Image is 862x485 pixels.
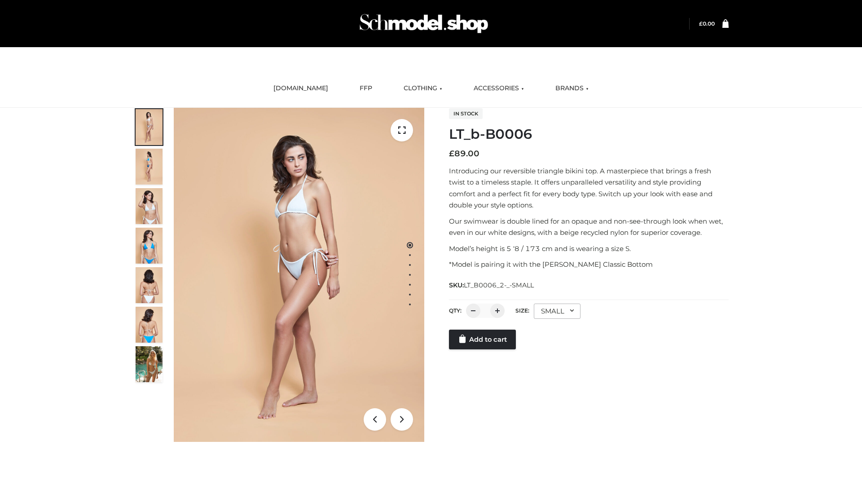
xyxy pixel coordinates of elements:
h1: LT_b-B0006 [449,126,729,142]
a: ACCESSORIES [467,79,531,98]
span: £ [449,149,454,159]
div: SMALL [534,304,581,319]
img: ArielClassicBikiniTop_CloudNine_AzureSky_OW114ECO_1-scaled.jpg [136,109,163,145]
a: [DOMAIN_NAME] [267,79,335,98]
img: ArielClassicBikiniTop_CloudNine_AzureSky_OW114ECO_8-scaled.jpg [136,307,163,343]
span: SKU: [449,280,535,291]
img: ArielClassicBikiniTop_CloudNine_AzureSky_OW114ECO_7-scaled.jpg [136,267,163,303]
a: £0.00 [699,20,715,27]
img: Arieltop_CloudNine_AzureSky2.jpg [136,346,163,382]
p: Introducing our reversible triangle bikini top. A masterpiece that brings a fresh twist to a time... [449,165,729,211]
p: Model’s height is 5 ‘8 / 173 cm and is wearing a size S. [449,243,729,255]
a: CLOTHING [397,79,449,98]
bdi: 0.00 [699,20,715,27]
img: ArielClassicBikiniTop_CloudNine_AzureSky_OW114ECO_4-scaled.jpg [136,228,163,264]
a: FFP [353,79,379,98]
span: LT_B0006_2-_-SMALL [464,281,534,289]
img: ArielClassicBikiniTop_CloudNine_AzureSky_OW114ECO_3-scaled.jpg [136,188,163,224]
label: Size: [515,307,529,314]
img: Schmodel Admin 964 [356,6,491,41]
p: *Model is pairing it with the [PERSON_NAME] Classic Bottom [449,259,729,270]
a: Add to cart [449,330,516,349]
span: In stock [449,108,483,119]
img: ArielClassicBikiniTop_CloudNine_AzureSky_OW114ECO_2-scaled.jpg [136,149,163,185]
a: BRANDS [549,79,595,98]
img: ArielClassicBikiniTop_CloudNine_AzureSky_OW114ECO_1 [174,108,424,442]
p: Our swimwear is double lined for an opaque and non-see-through look when wet, even in our white d... [449,216,729,238]
span: £ [699,20,703,27]
label: QTY: [449,307,462,314]
bdi: 89.00 [449,149,479,159]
